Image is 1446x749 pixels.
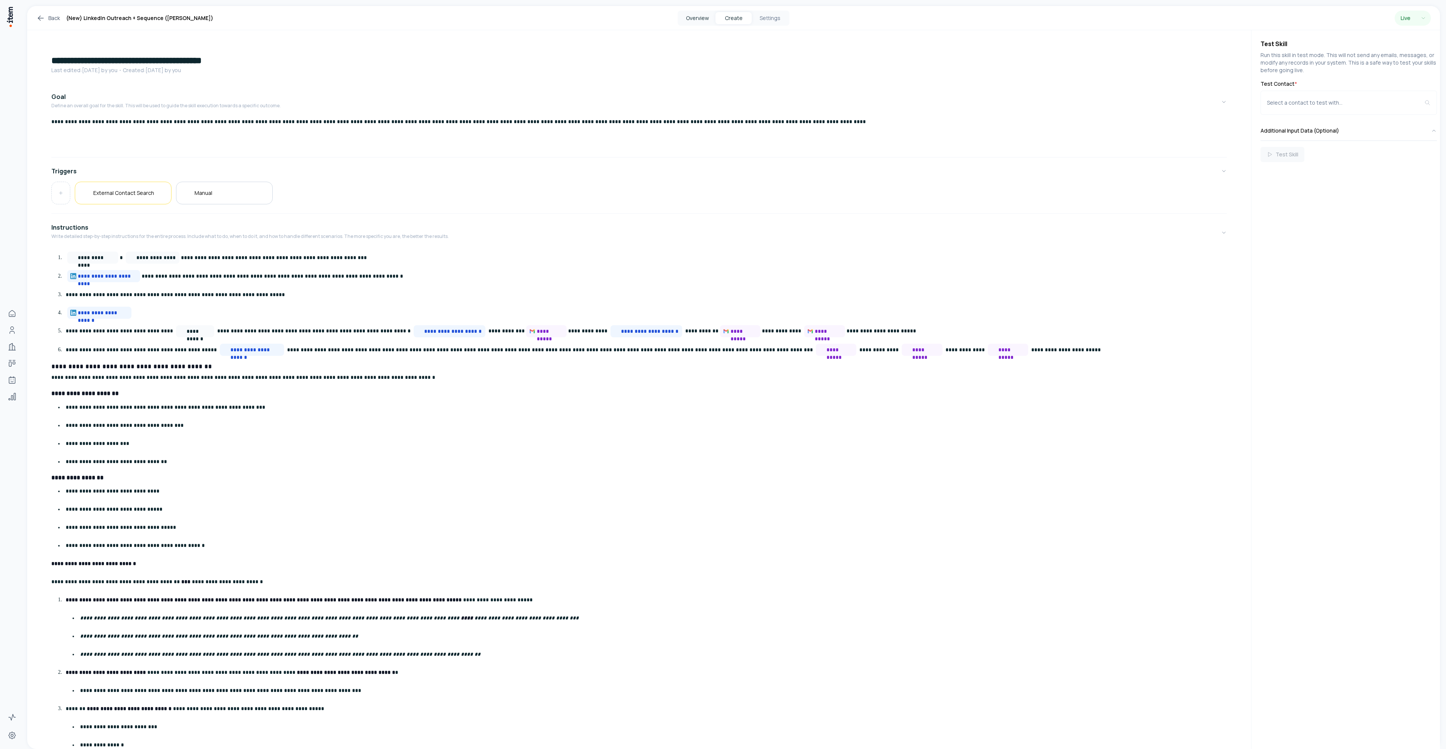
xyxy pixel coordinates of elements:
p: Last edited: [DATE] by you ・Created: [DATE] by you [51,66,1227,74]
h4: Instructions [51,223,88,232]
a: Analytics [5,389,20,404]
p: Run this skill in test mode. This will not send any emails, messages, or modify any records in yo... [1261,51,1437,74]
button: Settings [752,12,788,24]
p: Define an overall goal for the skill. This will be used to guide the skill execution towards a sp... [51,103,281,109]
a: Deals [5,356,20,371]
button: Create [715,12,752,24]
a: Settings [5,728,20,743]
button: GoalDefine an overall goal for the skill. This will be used to guide the skill execution towards ... [51,86,1227,118]
div: GoalDefine an overall goal for the skill. This will be used to guide the skill execution towards ... [51,118,1227,154]
h4: Triggers [51,167,77,176]
a: Activity [5,710,20,725]
a: Back [36,14,60,23]
h5: External Contact Search [93,189,154,196]
div: Triggers [51,182,1227,210]
h1: (New) LinkedIn Outreach + Sequence ([PERSON_NAME]) [66,14,213,23]
button: InstructionsWrite detailed step-by-step instructions for the entire process. Include what to do, ... [51,217,1227,249]
button: Triggers [51,161,1227,182]
a: Agents [5,372,20,388]
h4: Test Skill [1261,39,1437,48]
button: Overview [679,12,715,24]
h4: Goal [51,92,66,101]
button: Additional Input Data (Optional) [1261,121,1437,141]
a: Companies [5,339,20,354]
a: Home [5,306,20,321]
a: People [5,323,20,338]
img: Item Brain Logo [6,6,14,28]
h5: Manual [195,189,212,196]
label: Test Contact [1261,80,1437,88]
p: Write detailed step-by-step instructions for the entire process. Include what to do, when to do i... [51,233,449,239]
div: Select a contact to test with... [1267,99,1424,107]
